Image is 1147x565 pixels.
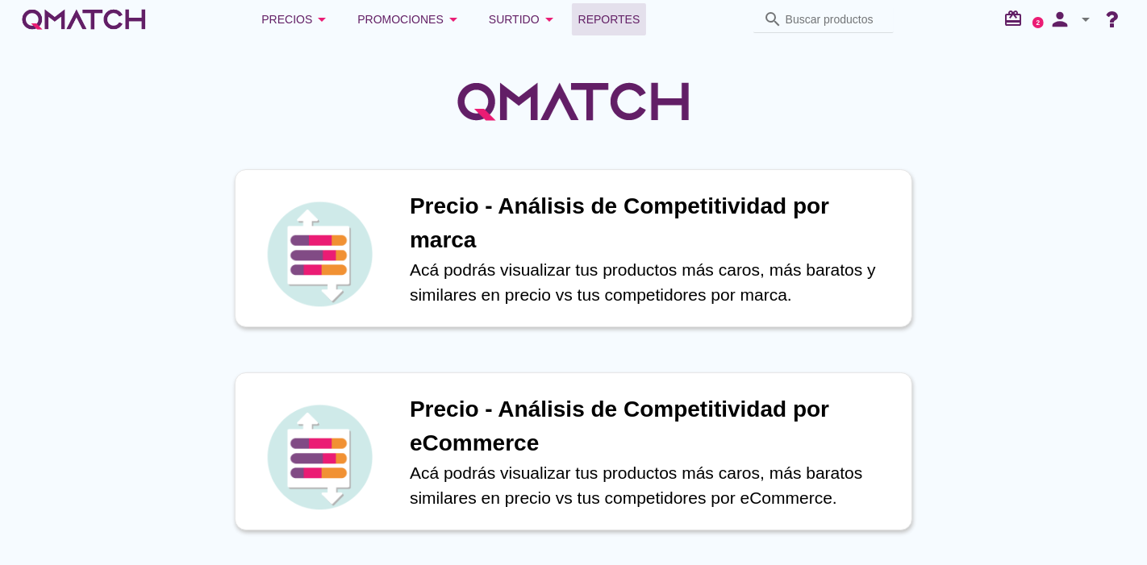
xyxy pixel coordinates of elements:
a: iconPrecio - Análisis de Competitividad por marcaAcá podrás visualizar tus productos más caros, m... [212,169,935,327]
p: Acá podrás visualizar tus productos más caros, más baratos y similares en precio vs tus competido... [410,257,895,308]
i: arrow_drop_down [540,10,559,29]
button: Precios [248,3,344,35]
a: Reportes [572,3,647,35]
img: icon [263,197,376,310]
i: arrow_drop_down [1076,10,1095,29]
span: Reportes [578,10,640,29]
i: redeem [1003,9,1029,28]
div: Surtido [489,10,559,29]
a: iconPrecio - Análisis de Competitividad por eCommerceAcá podrás visualizar tus productos más caro... [212,372,935,530]
h1: Precio - Análisis de Competitividad por eCommerce [410,393,895,460]
text: 2 [1036,19,1041,26]
a: 2 [1032,17,1044,28]
button: Promociones [344,3,476,35]
i: arrow_drop_down [312,10,332,29]
i: arrow_drop_down [444,10,463,29]
img: QMatchLogo [453,61,694,142]
i: search [763,10,782,29]
div: Promociones [357,10,463,29]
p: Acá podrás visualizar tus productos más caros, más baratos similares en precio vs tus competidore... [410,460,895,511]
input: Buscar productos [786,6,884,32]
div: Precios [261,10,332,29]
button: Surtido [476,3,572,35]
i: person [1044,8,1076,31]
img: icon [263,401,376,513]
a: white-qmatch-logo [19,3,148,35]
h1: Precio - Análisis de Competitividad por marca [410,189,895,257]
